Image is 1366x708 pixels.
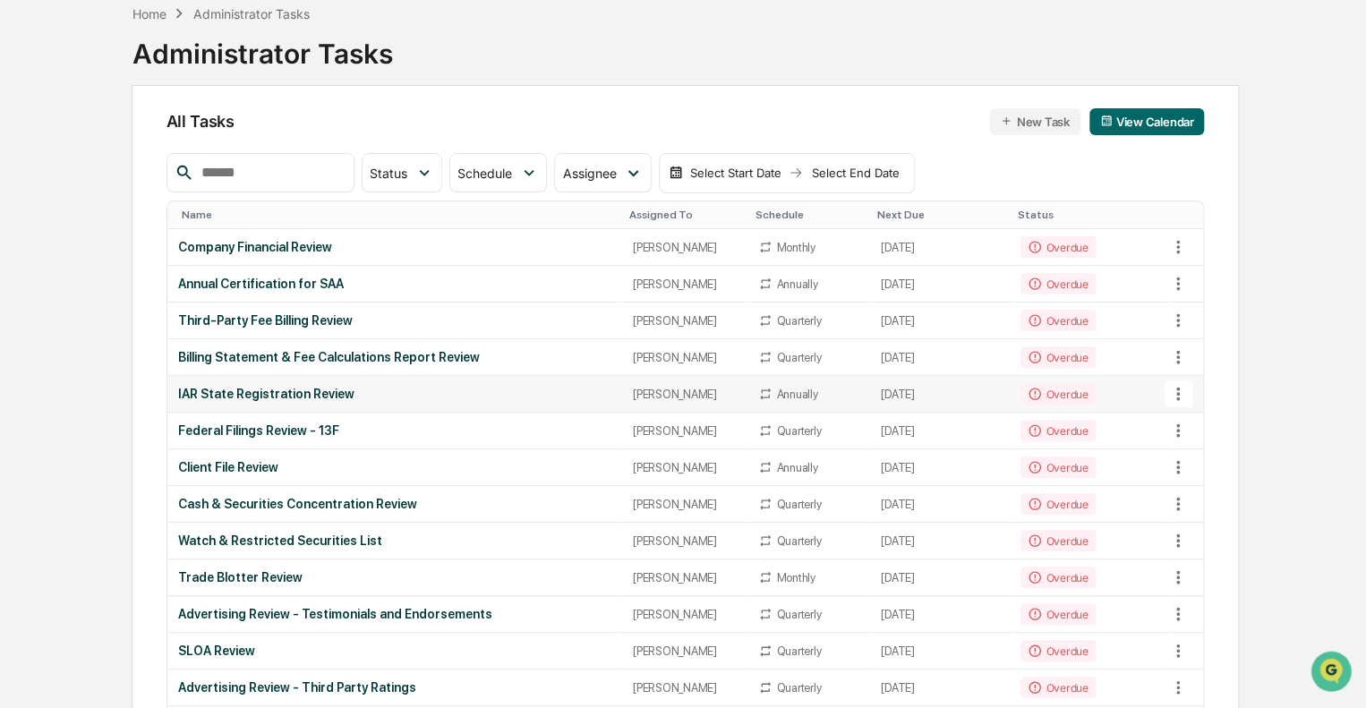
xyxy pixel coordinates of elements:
[18,261,32,276] div: 🔎
[633,277,737,291] div: [PERSON_NAME]
[633,351,737,364] div: [PERSON_NAME]
[1020,346,1095,368] div: Overdue
[687,166,785,180] div: Select Start Date
[633,681,737,695] div: [PERSON_NAME]
[1020,640,1095,661] div: Overdue
[178,644,611,658] div: SLOA Review
[18,38,326,66] p: How can we help?
[1020,420,1095,441] div: Overdue
[1020,273,1095,294] div: Overdue
[1020,236,1095,258] div: Overdue
[870,633,1010,670] td: [DATE]
[870,596,1010,633] td: [DATE]
[776,277,817,291] div: Annually
[1020,567,1095,588] div: Overdue
[178,533,611,548] div: Watch & Restricted Securities List
[870,339,1010,376] td: [DATE]
[776,571,815,584] div: Monthly
[633,461,737,474] div: [PERSON_NAME]
[870,486,1010,523] td: [DATE]
[633,608,737,621] div: [PERSON_NAME]
[1100,115,1113,127] img: calendar
[1020,530,1095,551] div: Overdue
[1020,603,1095,625] div: Overdue
[776,534,821,548] div: Quarterly
[633,241,737,254] div: [PERSON_NAME]
[182,209,615,221] div: Toggle SortBy
[193,6,310,21] div: Administrator Tasks
[633,424,737,438] div: [PERSON_NAME]
[178,607,611,621] div: Advertising Review - Testimonials and Endorsements
[776,314,821,328] div: Quarterly
[776,681,821,695] div: Quarterly
[18,227,32,242] div: 🖐️
[776,608,821,621] div: Quarterly
[633,571,737,584] div: [PERSON_NAME]
[123,218,229,251] a: 🗄️Attestations
[178,680,611,695] div: Advertising Review - Third Party Ratings
[870,303,1010,339] td: [DATE]
[132,6,166,21] div: Home
[178,570,611,584] div: Trade Blotter Review
[1020,310,1095,331] div: Overdue
[457,166,512,181] span: Schedule
[776,388,817,401] div: Annually
[11,252,120,285] a: 🔎Data Lookup
[178,387,611,401] div: IAR State Registration Review
[776,351,821,364] div: Quarterly
[18,137,50,169] img: 1746055101610-c473b297-6a78-478c-a979-82029cc54cd1
[304,142,326,164] button: Start new chat
[126,303,217,317] a: Powered byPylon
[132,23,392,70] div: Administrator Tasks
[870,449,1010,486] td: [DATE]
[776,461,817,474] div: Annually
[989,108,1080,135] button: New Task
[877,209,1003,221] div: Toggle SortBy
[178,277,611,291] div: Annual Certification for SAA
[633,314,737,328] div: [PERSON_NAME]
[755,209,863,221] div: Toggle SortBy
[776,498,821,511] div: Quarterly
[870,523,1010,559] td: [DATE]
[178,423,611,438] div: Federal Filings Review - 13F
[870,559,1010,596] td: [DATE]
[148,226,222,243] span: Attestations
[1309,649,1357,697] iframe: Open customer support
[178,313,611,328] div: Third-Party Fee Billing Review
[1017,209,1160,221] div: Toggle SortBy
[1167,209,1203,221] div: Toggle SortBy
[36,226,115,243] span: Preclearance
[776,644,821,658] div: Quarterly
[870,376,1010,413] td: [DATE]
[870,266,1010,303] td: [DATE]
[633,644,737,658] div: [PERSON_NAME]
[870,413,1010,449] td: [DATE]
[629,209,740,221] div: Toggle SortBy
[1020,493,1095,515] div: Overdue
[1020,383,1095,405] div: Overdue
[633,534,737,548] div: [PERSON_NAME]
[789,166,803,180] img: arrow right
[178,240,611,254] div: Company Financial Review
[130,227,144,242] div: 🗄️
[1089,108,1205,135] button: View Calendar
[178,460,611,474] div: Client File Review
[776,424,821,438] div: Quarterly
[633,498,737,511] div: [PERSON_NAME]
[870,229,1010,266] td: [DATE]
[178,350,611,364] div: Billing Statement & Fee Calculations Report Review
[178,497,611,511] div: Cash & Securities Concentration Review
[870,670,1010,706] td: [DATE]
[633,388,737,401] div: [PERSON_NAME]
[807,166,905,180] div: Select End Date
[36,260,113,277] span: Data Lookup
[669,166,683,180] img: calendar
[178,303,217,317] span: Pylon
[61,155,226,169] div: We're available if you need us!
[1020,456,1095,478] div: Overdue
[166,112,235,131] span: All Tasks
[1020,677,1095,698] div: Overdue
[562,166,616,181] span: Assignee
